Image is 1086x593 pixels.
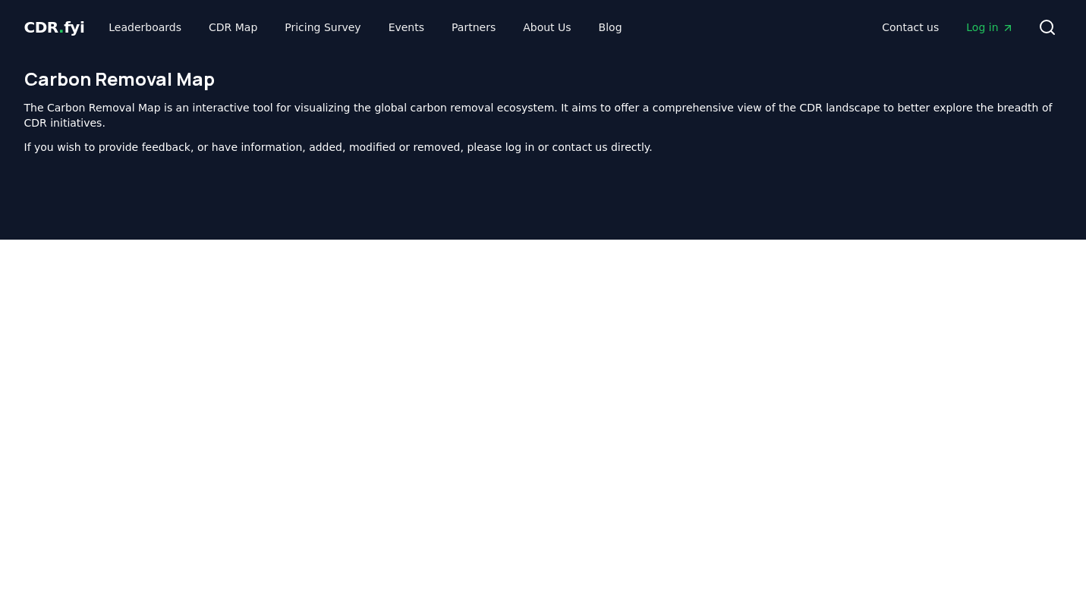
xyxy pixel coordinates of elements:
[96,14,634,41] nav: Main
[24,100,1062,130] p: The Carbon Removal Map is an interactive tool for visualizing the global carbon removal ecosystem...
[870,14,951,41] a: Contact us
[24,67,1062,91] h1: Carbon Removal Map
[587,14,634,41] a: Blog
[966,20,1013,35] span: Log in
[58,18,64,36] span: .
[24,17,85,38] a: CDR.fyi
[24,18,85,36] span: CDR fyi
[439,14,508,41] a: Partners
[954,14,1025,41] a: Log in
[511,14,583,41] a: About Us
[96,14,194,41] a: Leaderboards
[24,140,1062,155] p: If you wish to provide feedback, or have information, added, modified or removed, please log in o...
[197,14,269,41] a: CDR Map
[870,14,1025,41] nav: Main
[376,14,436,41] a: Events
[272,14,373,41] a: Pricing Survey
